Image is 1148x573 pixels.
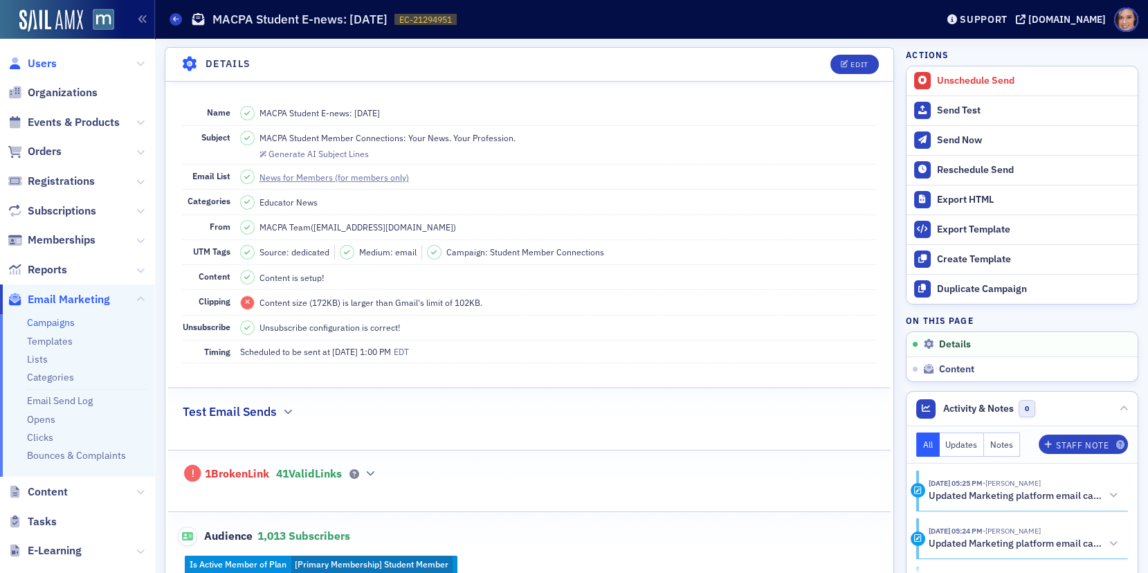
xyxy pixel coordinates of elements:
[27,449,126,462] a: Bounces & Complaints
[906,66,1138,95] button: Unschedule Send
[259,271,324,284] span: Content is setup!
[259,171,421,183] a: News for Members (for members only)
[8,233,95,248] a: Memberships
[8,85,98,100] a: Organizations
[207,107,230,118] span: Name
[984,433,1020,457] button: Notes
[28,233,95,248] span: Memberships
[259,221,456,233] span: MACPA Team ( [EMAIL_ADDRESS][DOMAIN_NAME] )
[257,529,350,543] span: 1,013 Subscribers
[906,95,1138,125] button: Send Test
[850,61,868,69] div: Edit
[178,527,253,546] span: Audience
[268,150,369,158] div: Generate AI Subject Lines
[906,125,1138,155] button: Send Now
[27,316,75,329] a: Campaigns
[939,363,974,376] span: Content
[1028,13,1106,26] div: [DOMAIN_NAME]
[940,433,985,457] button: Updates
[8,174,95,189] a: Registrations
[259,196,318,208] div: Educator News
[193,246,230,257] span: UTM Tags
[983,478,1041,488] span: Katie Foo
[27,371,74,383] a: Categories
[27,353,48,365] a: Lists
[906,155,1138,185] button: Reschedule Send
[259,321,400,334] span: Unsubscribe configuration is correct!
[8,56,57,71] a: Users
[8,115,120,130] a: Events & Products
[27,431,53,444] a: Clicks
[8,484,68,500] a: Content
[183,403,277,421] h2: Test Email Sends
[1019,400,1036,417] span: 0
[960,13,1008,26] div: Support
[27,413,55,426] a: Opens
[28,514,57,529] span: Tasks
[212,11,388,28] h1: MACPA Student E-news: [DATE]
[1039,435,1128,454] button: Staff Note
[916,433,940,457] button: All
[210,221,230,232] span: From
[205,467,269,481] span: 1 Broken Link
[937,104,1131,117] div: Send Test
[8,292,110,307] a: Email Marketing
[937,224,1131,236] div: Export Template
[259,131,516,144] span: MACPA Student Member Connections: Your News. Your Profession.
[28,115,120,130] span: Events & Products
[929,489,1118,503] button: Updated Marketing platform email campaign: MACPA Student E-news: [DATE]
[276,467,342,481] span: 41 Valid Links
[28,144,62,159] span: Orders
[199,295,230,307] span: Clipping
[937,194,1131,206] div: Export HTML
[446,246,604,258] span: Campaign: Student Member Connections
[937,164,1131,176] div: Reschedule Send
[93,9,114,30] img: SailAMX
[28,484,68,500] span: Content
[192,170,230,181] span: Email List
[1114,8,1138,32] span: Profile
[8,262,67,278] a: Reports
[8,514,57,529] a: Tasks
[929,478,983,488] time: 9/3/2025 05:25 PM
[27,335,73,347] a: Templates
[204,346,230,357] span: Timing
[911,483,925,498] div: Activity
[360,346,391,357] span: 1:00 PM
[906,244,1138,274] a: Create Template
[399,14,452,26] span: EC-21294951
[929,490,1103,502] h5: Updated Marketing platform email campaign: MACPA Student E-news: [DATE]
[259,246,329,258] span: Source: dedicated
[240,345,330,358] span: Scheduled to be sent at
[911,531,925,546] div: Activity
[183,321,230,332] span: Unsubscribe
[937,75,1131,87] div: Unschedule Send
[906,48,949,61] h4: Actions
[206,57,251,71] h4: Details
[259,296,482,309] span: Content size (172KB) is larger than Gmail's limit of 102KB.
[28,85,98,100] span: Organizations
[1016,15,1111,24] button: [DOMAIN_NAME]
[983,526,1041,536] span: Katie Foo
[188,195,230,206] span: Categories
[259,147,369,159] button: Generate AI Subject Lines
[83,9,114,33] a: View Homepage
[391,346,409,357] span: EDT
[332,346,360,357] span: [DATE]
[359,246,417,258] span: Medium: email
[830,55,878,74] button: Edit
[937,134,1131,147] div: Send Now
[8,144,62,159] a: Orders
[943,401,1014,416] span: Activity & Notes
[1056,442,1109,449] div: Staff Note
[19,10,83,32] a: SailAMX
[929,537,1118,552] button: Updated Marketing platform email campaign: MACPA Student E-news: [DATE]
[906,215,1138,244] a: Export Template
[906,314,1138,327] h4: On this page
[8,543,82,558] a: E-Learning
[937,253,1131,266] div: Create Template
[937,283,1131,295] div: Duplicate Campaign
[27,394,93,407] a: Email Send Log
[259,107,380,119] span: MACPA Student E-news: [DATE]
[906,274,1138,304] button: Duplicate Campaign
